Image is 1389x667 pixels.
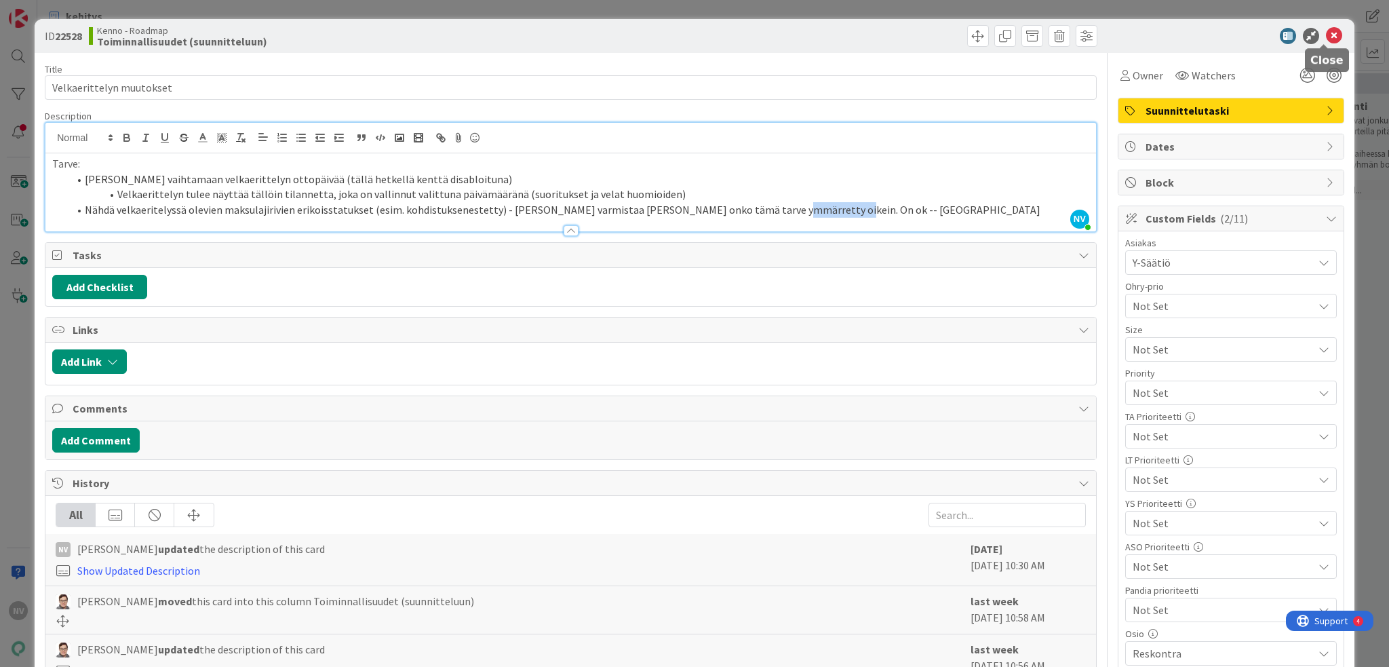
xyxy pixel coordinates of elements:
span: Not Set [1133,601,1306,620]
div: [DATE] 10:58 AM [971,593,1086,627]
span: Not Set [1133,514,1306,533]
span: Watchers [1192,67,1236,83]
span: NV [1070,210,1089,229]
span: Block [1146,174,1319,191]
b: moved [158,594,192,608]
span: Not Set [1133,340,1306,359]
div: Pandia prioriteetti [1125,586,1337,595]
span: Y-Säätiö [1133,254,1313,271]
input: Search... [928,503,1086,527]
button: Add Checklist [52,275,147,299]
li: Nähdä velkaeritelyssä olevien maksulajirivien erikoisstatukset (esim. kohdistuksenestetty) - [PER... [69,202,1089,218]
li: [PERSON_NAME] vaihtamaan velkaerittelyn ottopäivää (tällä hetkellä kenttä disabloituna) [69,172,1089,187]
span: ( 2/11 ) [1220,212,1248,225]
div: 4 [71,5,74,16]
span: Not Set [1133,470,1306,489]
h5: Close [1310,54,1344,66]
span: [PERSON_NAME] the description of this card [77,541,325,557]
b: updated [158,542,199,556]
div: [DATE] 10:30 AM [971,541,1086,579]
div: Priority [1125,368,1337,378]
b: Toiminnallisuudet (suunnitteluun) [97,36,267,47]
input: type card name here... [45,75,1097,100]
span: History [73,475,1072,491]
div: YS Prioriteetti [1125,499,1337,508]
span: Kenno - Roadmap [97,25,267,36]
b: 22528 [55,29,82,43]
div: Osio [1125,629,1337,639]
span: Support [28,2,62,18]
img: SM [56,594,71,609]
span: Suunnittelutaski [1146,102,1319,119]
span: Not Set [1133,383,1306,402]
span: Not Set [1133,557,1306,576]
span: Tasks [73,247,1072,263]
span: Custom Fields [1146,210,1319,227]
span: Not Set [1133,297,1306,316]
div: Ohry-prio [1125,282,1337,291]
b: [DATE] [971,542,1002,556]
div: Asiakas [1125,238,1337,248]
span: Not Set [1133,427,1306,446]
span: Comments [73,400,1072,417]
a: Show Updated Description [77,564,200,577]
img: SM [56,643,71,658]
span: [PERSON_NAME] the description of this card [77,641,325,658]
div: ASO Prioriteetti [1125,542,1337,552]
span: ID [45,28,82,44]
span: [PERSON_NAME] this card into this column Toiminnallisuudet (suunnitteluun) [77,593,474,609]
b: updated [158,643,199,656]
span: Reskontra [1133,645,1313,662]
span: Owner [1133,67,1163,83]
li: Velkaerittelyn tulee näyttää tällöin tilannetta, joka on vallinnut valittuna päivämääränä (suorit... [69,187,1089,202]
span: Description [45,110,92,122]
p: Tarve: [52,156,1089,172]
div: NV [56,542,71,557]
span: Dates [1146,138,1319,155]
b: last week [971,594,1019,608]
b: last week [971,643,1019,656]
button: Add Comment [52,428,140,453]
label: Title [45,63,62,75]
button: Add Link [52,349,127,374]
div: TA Prioriteetti [1125,412,1337,421]
div: LT Prioriteetti [1125,455,1337,465]
div: All [56,503,96,527]
span: Links [73,322,1072,338]
div: Size [1125,325,1337,335]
